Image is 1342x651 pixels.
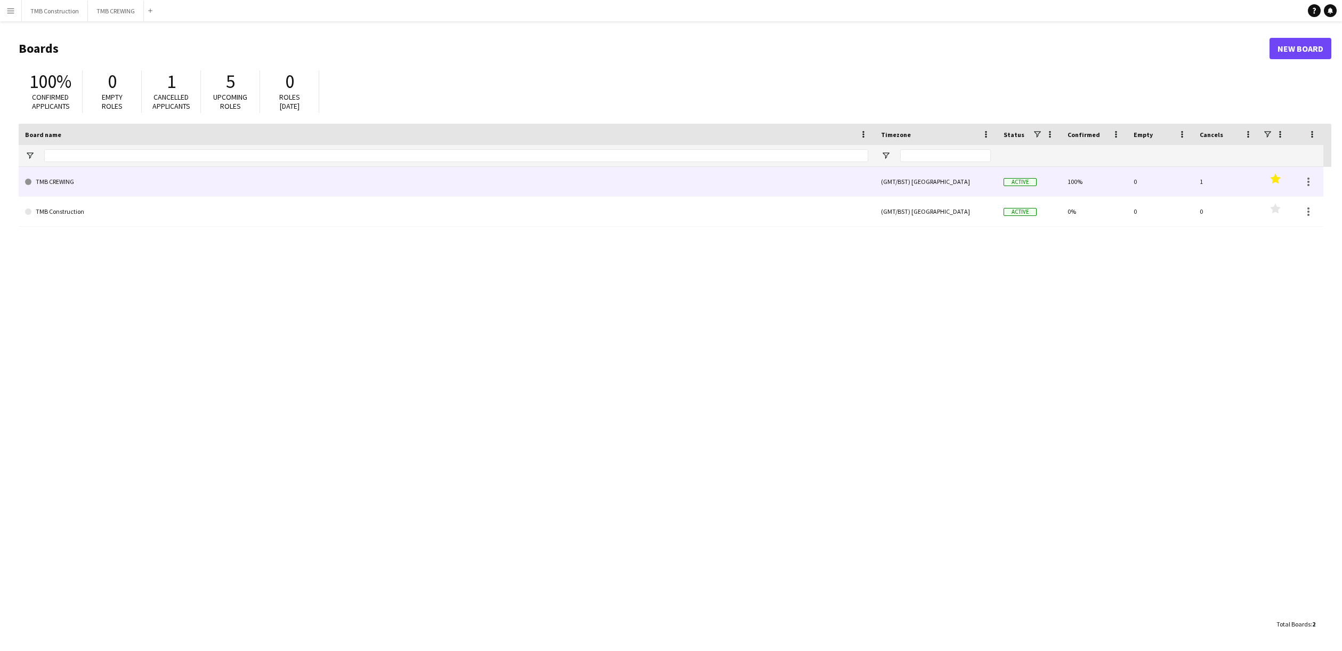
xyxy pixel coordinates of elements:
div: : [1276,614,1315,634]
span: Empty [1134,131,1153,139]
span: Timezone [881,131,911,139]
span: Confirmed applicants [32,92,70,111]
span: Upcoming roles [213,92,247,111]
div: (GMT/BST) [GEOGRAPHIC_DATA] [875,197,997,226]
h1: Boards [19,41,1270,57]
span: Cancels [1200,131,1223,139]
span: Roles [DATE] [279,92,300,111]
input: Board name Filter Input [44,149,868,162]
span: Confirmed [1068,131,1100,139]
span: Total Boards [1276,620,1311,628]
div: (GMT/BST) [GEOGRAPHIC_DATA] [875,167,997,196]
span: 1 [167,70,176,93]
div: 0 [1127,167,1193,196]
button: TMB Construction [22,1,88,21]
span: 2 [1312,620,1315,628]
button: Open Filter Menu [881,151,891,160]
input: Timezone Filter Input [900,149,991,162]
div: 0 [1127,197,1193,226]
span: Board name [25,131,61,139]
button: TMB CREWING [88,1,144,21]
div: 1 [1193,167,1259,196]
div: 0 [1193,197,1259,226]
span: Active [1004,208,1037,216]
span: 100% [29,70,71,93]
span: 0 [285,70,294,93]
a: New Board [1270,38,1331,59]
span: Empty roles [102,92,123,111]
span: 0 [108,70,117,93]
span: Active [1004,178,1037,186]
button: Open Filter Menu [25,151,35,160]
span: Status [1004,131,1024,139]
div: 0% [1061,197,1127,226]
a: TMB Construction [25,197,868,227]
a: TMB CREWING [25,167,868,197]
span: Cancelled applicants [152,92,190,111]
div: 100% [1061,167,1127,196]
span: 5 [226,70,235,93]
